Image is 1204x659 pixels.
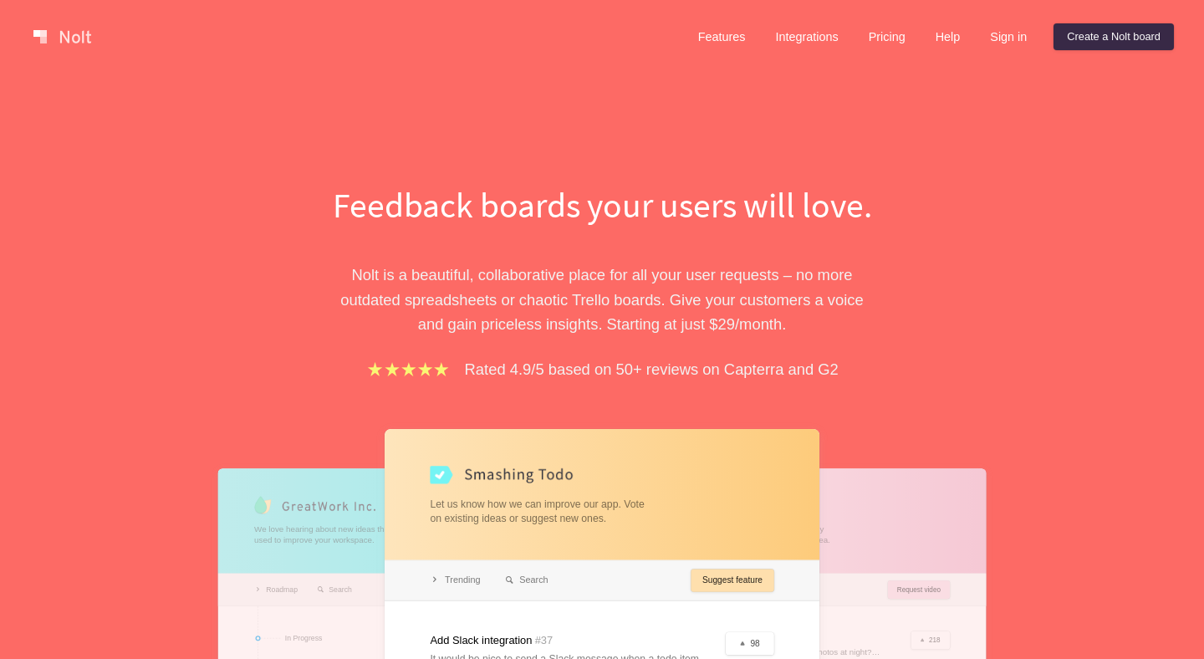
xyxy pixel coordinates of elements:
a: Integrations [762,23,851,50]
p: Nolt is a beautiful, collaborative place for all your user requests – no more outdated spreadshee... [314,263,890,336]
a: Create a Nolt board [1053,23,1174,50]
h1: Feedback boards your users will love. [314,181,890,229]
a: Help [922,23,974,50]
p: Rated 4.9/5 based on 50+ reviews on Capterra and G2 [465,357,839,381]
img: stars.b067e34983.png [365,360,451,379]
a: Pricing [855,23,919,50]
a: Sign in [977,23,1040,50]
a: Features [685,23,759,50]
